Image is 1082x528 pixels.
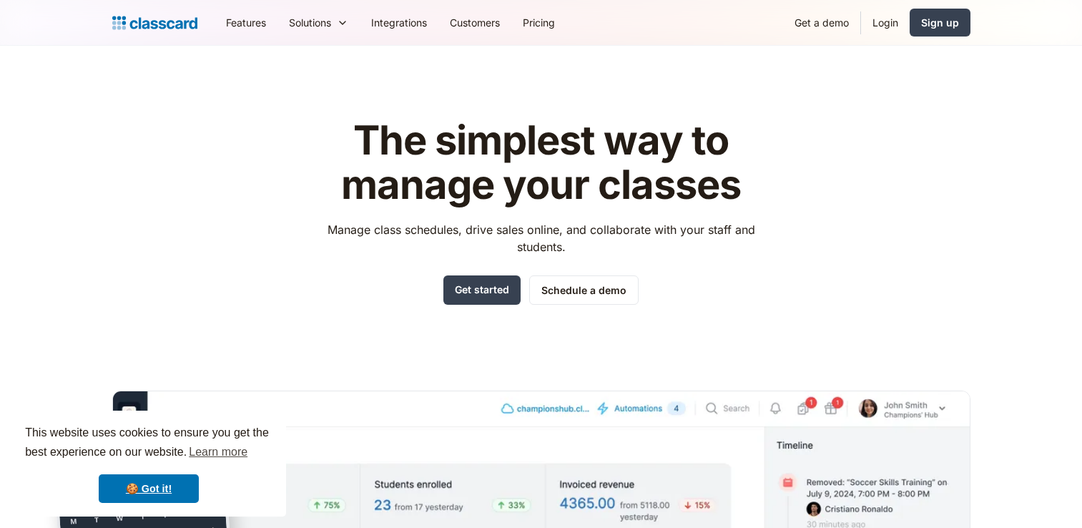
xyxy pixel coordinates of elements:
[783,6,860,39] a: Get a demo
[529,275,639,305] a: Schedule a demo
[314,119,768,207] h1: The simplest way to manage your classes
[187,441,250,463] a: learn more about cookies
[99,474,199,503] a: dismiss cookie message
[511,6,566,39] a: Pricing
[277,6,360,39] div: Solutions
[11,411,286,517] div: cookieconsent
[25,424,272,463] span: This website uses cookies to ensure you get the best experience on our website.
[861,6,910,39] a: Login
[215,6,277,39] a: Features
[438,6,511,39] a: Customers
[289,15,331,30] div: Solutions
[443,275,521,305] a: Get started
[360,6,438,39] a: Integrations
[921,15,959,30] div: Sign up
[314,221,768,255] p: Manage class schedules, drive sales online, and collaborate with your staff and students.
[910,9,970,36] a: Sign up
[112,13,197,33] a: home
